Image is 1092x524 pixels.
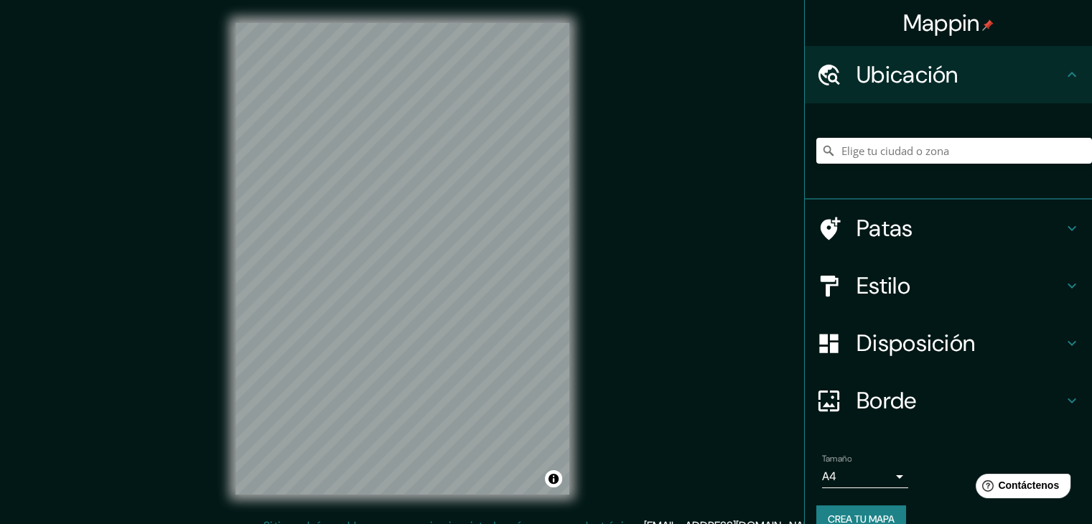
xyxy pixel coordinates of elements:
div: Patas [805,200,1092,257]
div: Disposición [805,314,1092,372]
div: Ubicación [805,46,1092,103]
div: Borde [805,372,1092,429]
div: Estilo [805,257,1092,314]
font: A4 [822,469,836,484]
font: Borde [857,385,917,416]
canvas: Mapa [235,23,569,495]
img: pin-icon.png [982,19,994,31]
font: Tamaño [822,453,851,464]
font: Ubicación [857,60,958,90]
font: Disposición [857,328,975,358]
font: Estilo [857,271,910,301]
font: Patas [857,213,913,243]
iframe: Lanzador de widgets de ayuda [964,468,1076,508]
font: Mappin [903,8,980,38]
button: Activar o desactivar atribución [545,470,562,487]
input: Elige tu ciudad o zona [816,138,1092,164]
div: A4 [822,465,908,488]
